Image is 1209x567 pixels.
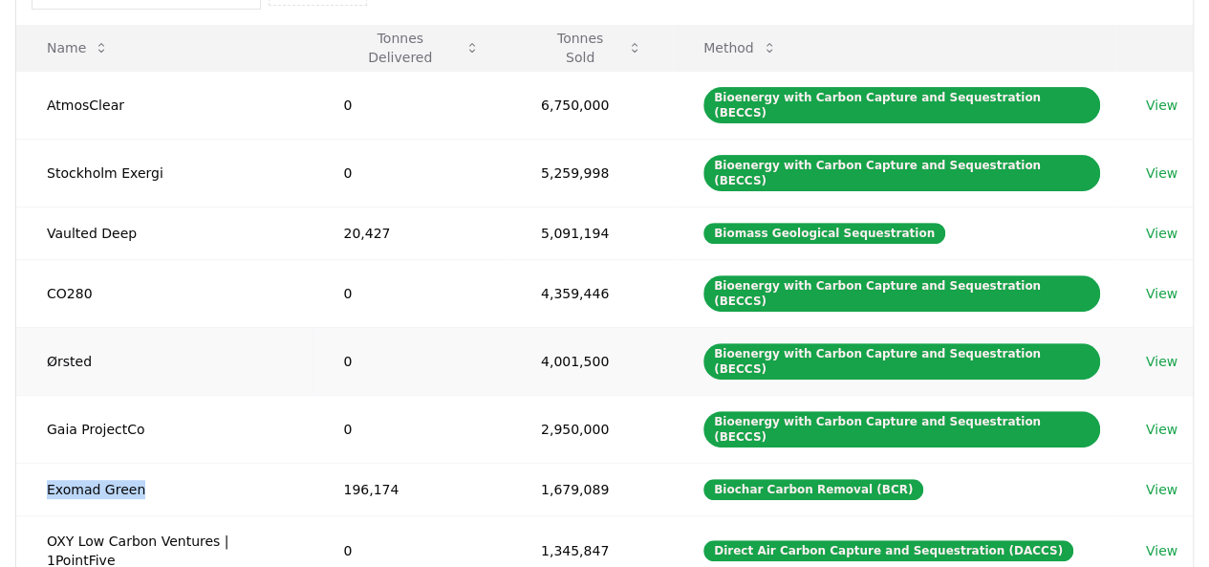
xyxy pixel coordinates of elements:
[510,259,673,327] td: 4,359,446
[703,87,1100,123] div: Bioenergy with Carbon Capture and Sequestration (BECCS)
[526,29,658,67] button: Tonnes Sold
[703,223,945,244] div: Biomass Geological Sequestration
[688,29,792,67] button: Method
[16,71,313,139] td: AtmosClear
[313,207,509,259] td: 20,427
[313,327,509,395] td: 0
[1146,284,1177,303] a: View
[510,395,673,463] td: 2,950,000
[1146,164,1177,183] a: View
[703,343,1100,380] div: Bioenergy with Carbon Capture and Sequestration (BECCS)
[703,540,1073,561] div: Direct Air Carbon Capture and Sequestration (DACCS)
[1146,541,1177,560] a: View
[16,395,313,463] td: Gaia ProjectCo
[703,155,1100,191] div: Bioenergy with Carbon Capture and Sequestration (BECCS)
[510,463,673,515] td: 1,679,089
[703,411,1100,447] div: Bioenergy with Carbon Capture and Sequestration (BECCS)
[313,71,509,139] td: 0
[703,275,1100,312] div: Bioenergy with Carbon Capture and Sequestration (BECCS)
[703,479,923,500] div: Biochar Carbon Removal (BCR)
[32,29,124,67] button: Name
[1146,420,1177,439] a: View
[328,29,494,67] button: Tonnes Delivered
[1146,96,1177,115] a: View
[1146,480,1177,499] a: View
[510,71,673,139] td: 6,750,000
[510,327,673,395] td: 4,001,500
[313,395,509,463] td: 0
[313,463,509,515] td: 196,174
[16,259,313,327] td: CO280
[16,463,313,515] td: Exomad Green
[313,259,509,327] td: 0
[16,207,313,259] td: Vaulted Deep
[313,139,509,207] td: 0
[510,207,673,259] td: 5,091,194
[510,139,673,207] td: 5,259,998
[1146,352,1177,371] a: View
[1146,224,1177,243] a: View
[16,327,313,395] td: Ørsted
[16,139,313,207] td: Stockholm Exergi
